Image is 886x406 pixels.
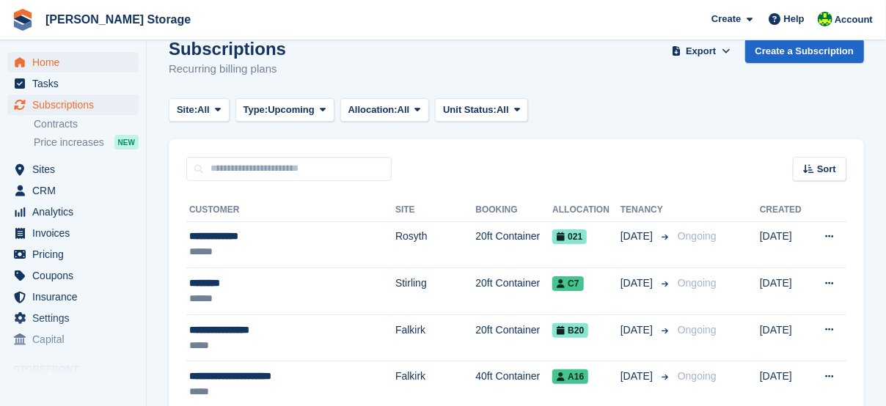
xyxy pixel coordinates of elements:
[348,103,398,117] span: Allocation:
[475,221,552,268] td: 20ft Container
[760,221,810,268] td: [DATE]
[818,12,832,26] img: Claire Wilson
[32,73,120,94] span: Tasks
[114,135,139,150] div: NEW
[32,308,120,328] span: Settings
[7,329,139,350] a: menu
[13,362,146,377] span: Storefront
[235,98,334,122] button: Type: Upcoming
[835,12,873,27] span: Account
[711,12,741,26] span: Create
[7,73,139,94] a: menu
[32,180,120,201] span: CRM
[12,9,34,31] img: stora-icon-8386f47178a22dfd0bd8f6a31ec36ba5ce8667c1dd55bd0f319d3a0aa187defe.svg
[40,7,197,32] a: [PERSON_NAME] Storage
[552,323,588,338] span: B20
[7,287,139,307] a: menu
[7,159,139,180] a: menu
[552,199,620,222] th: Allocation
[7,308,139,328] a: menu
[395,314,475,361] td: Falkirk
[32,95,120,115] span: Subscriptions
[32,287,120,307] span: Insurance
[395,221,475,268] td: Rosyth
[620,199,672,222] th: Tenancy
[678,324,717,336] span: Ongoing
[686,44,716,59] span: Export
[32,244,120,265] span: Pricing
[32,223,120,243] span: Invoices
[32,202,120,222] span: Analytics
[186,199,395,222] th: Customer
[7,223,139,243] a: menu
[435,98,528,122] button: Unit Status: All
[169,98,230,122] button: Site: All
[34,117,139,131] a: Contracts
[197,103,210,117] span: All
[784,12,805,26] span: Help
[34,136,104,150] span: Price increases
[7,265,139,286] a: menu
[244,103,268,117] span: Type:
[552,369,588,384] span: A16
[760,199,810,222] th: Created
[177,103,197,117] span: Site:
[395,199,475,222] th: Site
[32,329,120,350] span: Capital
[443,103,497,117] span: Unit Status:
[7,52,139,73] a: menu
[395,268,475,315] td: Stirling
[32,265,120,286] span: Coupons
[7,95,139,115] a: menu
[678,230,717,242] span: Ongoing
[7,180,139,201] a: menu
[475,268,552,315] td: 20ft Container
[475,199,552,222] th: Booking
[268,103,315,117] span: Upcoming
[620,322,656,338] span: [DATE]
[678,277,717,289] span: Ongoing
[552,276,583,291] span: C7
[7,202,139,222] a: menu
[475,314,552,361] td: 20ft Container
[745,39,864,63] a: Create a Subscription
[760,268,810,315] td: [DATE]
[620,229,656,244] span: [DATE]
[620,369,656,384] span: [DATE]
[34,134,139,150] a: Price increases NEW
[32,159,120,180] span: Sites
[32,52,120,73] span: Home
[340,98,430,122] button: Allocation: All
[398,103,410,117] span: All
[169,61,286,78] p: Recurring billing plans
[552,229,587,244] span: 021
[817,162,836,177] span: Sort
[669,39,733,63] button: Export
[169,39,286,59] h1: Subscriptions
[620,276,656,291] span: [DATE]
[7,244,139,265] a: menu
[497,103,509,117] span: All
[760,314,810,361] td: [DATE]
[678,370,717,382] span: Ongoing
